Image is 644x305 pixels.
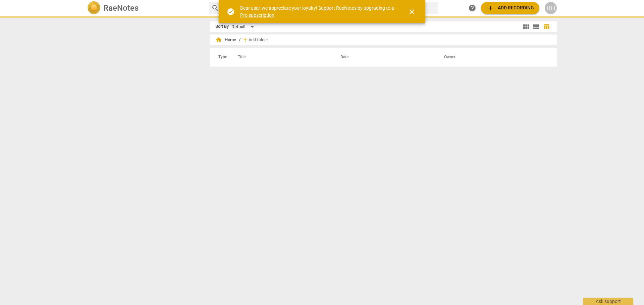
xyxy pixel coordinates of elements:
th: Type [213,48,230,67]
span: help [468,4,476,12]
img: Logo [87,1,101,15]
span: add [486,4,494,12]
span: Home [215,36,236,43]
button: Tile view [521,22,531,32]
a: Help [466,2,478,14]
span: Add recording [486,4,534,12]
h2: RaeNotes [103,3,139,13]
span: check_circle [227,8,235,16]
span: add [242,36,249,43]
span: / [239,37,240,43]
button: Close [404,4,420,20]
div: Sort By [215,24,229,29]
span: view_list [532,23,540,31]
div: Dear user, we appreciate your loyalty! Support RaeNotes by upgrading to a [240,5,396,18]
button: List view [531,22,541,32]
a: Pro subscription [240,12,274,18]
span: close [408,8,416,16]
button: Table view [541,22,551,32]
span: Add folder [249,37,268,43]
span: table_chart [543,23,550,30]
th: Date [332,48,436,67]
th: Owner [436,48,550,67]
th: Title [230,48,332,67]
button: Upload [481,2,539,14]
span: home [215,36,222,43]
button: RH [545,2,557,14]
span: view_module [522,23,530,31]
div: Default [231,21,256,32]
div: Ask support [583,298,633,305]
span: search [211,4,219,12]
a: LogoRaeNotes [87,1,203,15]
